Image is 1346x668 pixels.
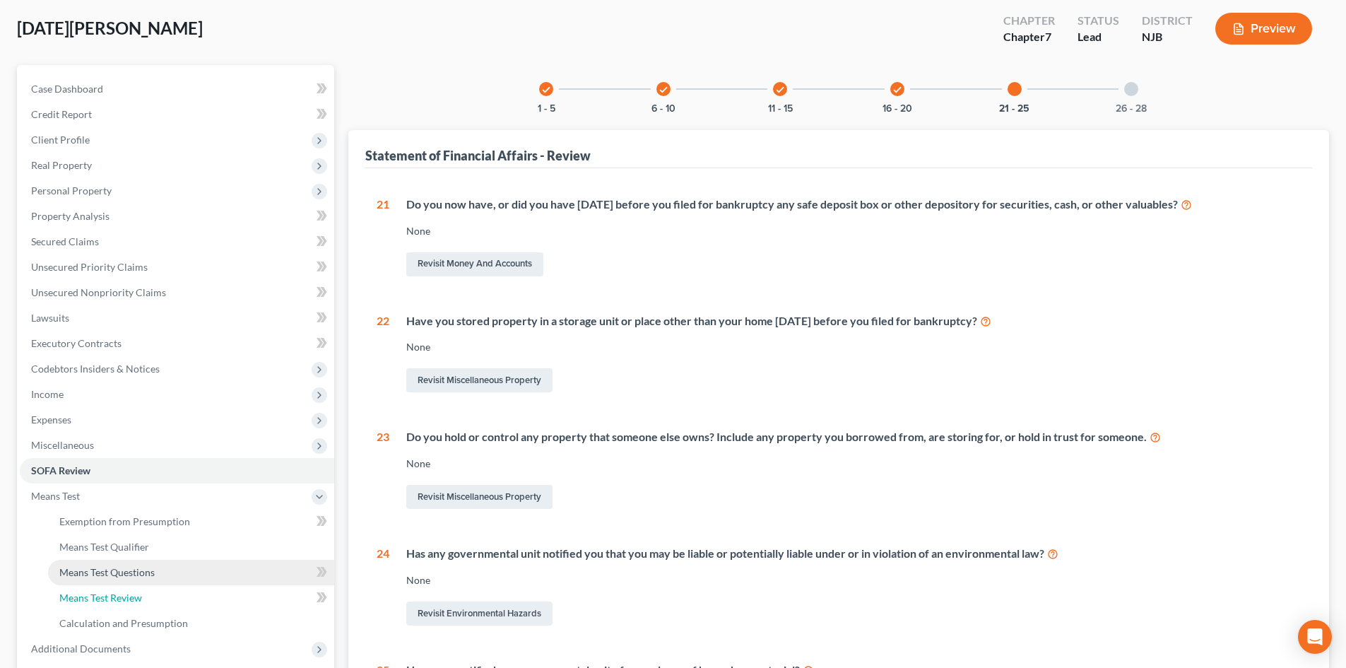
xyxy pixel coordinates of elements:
a: Property Analysis [20,204,334,229]
i: check [892,85,902,95]
a: Case Dashboard [20,76,334,102]
i: check [775,85,785,95]
div: 24 [377,546,389,628]
a: Revisit Miscellaneous Property [406,368,553,392]
a: Revisit Money and Accounts [406,252,543,276]
a: Means Test Questions [48,560,334,585]
span: Income [31,388,64,400]
span: Means Test Review [59,592,142,604]
a: Means Test Qualifier [48,534,334,560]
a: Credit Report [20,102,334,127]
i: check [541,85,551,95]
span: Property Analysis [31,210,110,222]
span: Calculation and Presumption [59,617,188,629]
span: Expenses [31,414,71,426]
span: [DATE][PERSON_NAME] [17,18,203,38]
span: Credit Report [31,108,92,120]
span: Codebtors Insiders & Notices [31,363,160,375]
span: Case Dashboard [31,83,103,95]
span: Means Test Qualifier [59,541,149,553]
div: Do you now have, or did you have [DATE] before you filed for bankruptcy any safe deposit box or o... [406,197,1301,213]
div: NJB [1142,29,1193,45]
div: None [406,457,1301,471]
span: Lawsuits [31,312,69,324]
span: Means Test [31,490,80,502]
span: Exemption from Presumption [59,515,190,527]
span: 7 [1045,30,1051,43]
div: 22 [377,313,389,396]
button: 21 - 25 [999,104,1029,114]
span: Client Profile [31,134,90,146]
div: None [406,224,1301,238]
div: Do you hold or control any property that someone else owns? Include any property you borrowed fro... [406,429,1301,445]
span: Miscellaneous [31,439,94,451]
span: SOFA Review [31,464,90,476]
div: Chapter [1003,29,1055,45]
span: Executory Contracts [31,337,122,349]
button: 11 - 15 [768,104,793,114]
div: None [406,573,1301,587]
span: Means Test Questions [59,566,155,578]
button: 1 - 5 [538,104,555,114]
a: SOFA Review [20,458,334,484]
a: Revisit Environmental Hazards [406,602,553,626]
a: Secured Claims [20,229,334,254]
a: Calculation and Presumption [48,611,334,636]
a: Executory Contracts [20,331,334,356]
div: Statement of Financial Affairs - Review [365,147,591,164]
span: Personal Property [31,184,112,197]
div: Status [1078,13,1119,29]
span: Real Property [31,159,92,171]
div: Have you stored property in a storage unit or place other than your home [DATE] before you filed ... [406,313,1301,329]
div: None [406,340,1301,354]
a: Means Test Review [48,585,334,611]
button: 6 - 10 [651,104,675,114]
button: Preview [1215,13,1312,45]
span: Secured Claims [31,235,99,247]
div: 23 [377,429,389,512]
button: 26 - 28 [1116,104,1147,114]
a: Revisit Miscellaneous Property [406,485,553,509]
div: Chapter [1003,13,1055,29]
span: Additional Documents [31,643,131,655]
div: Has any governmental unit notified you that you may be liable or potentially liable under or in v... [406,546,1301,562]
div: District [1142,13,1193,29]
span: Unsecured Priority Claims [31,261,148,273]
div: Open Intercom Messenger [1298,620,1332,654]
div: 21 [377,197,389,279]
div: Lead [1078,29,1119,45]
button: 16 - 20 [882,104,912,114]
a: Lawsuits [20,305,334,331]
a: Unsecured Nonpriority Claims [20,280,334,305]
a: Unsecured Priority Claims [20,254,334,280]
i: check [659,85,668,95]
a: Exemption from Presumption [48,509,334,534]
span: Unsecured Nonpriority Claims [31,286,166,298]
